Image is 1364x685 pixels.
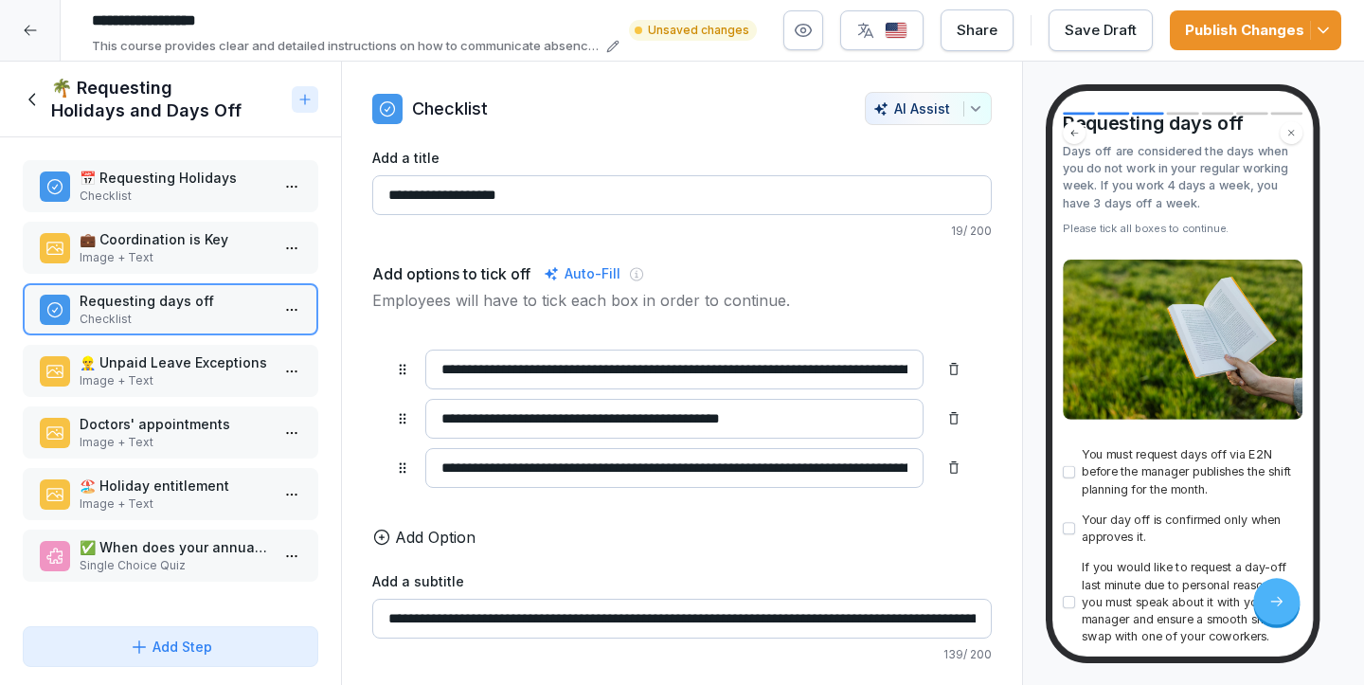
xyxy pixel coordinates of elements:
[1065,20,1137,41] div: Save Draft
[23,160,318,212] div: 📅 Requesting HolidaysChecklist
[23,530,318,582] div: ✅ When does your annual holiday entitlement expire?Single Choice Quiz
[80,291,269,311] p: Requesting days off
[865,92,992,125] button: AI Assist
[23,222,318,274] div: 💼 Coordination is KeyImage + Text
[130,637,212,657] div: Add Step
[80,168,269,188] p: 📅 Requesting Holidays
[80,249,269,266] p: Image + Text
[1082,559,1302,645] p: If you would like to request a day-off last minute due to personal reasons, you must speak about ...
[92,37,601,56] p: This course provides clear and detailed instructions on how to communicate absences, handle workp...
[1082,511,1302,545] p: Your day off is confirmed only when approves it.
[1063,260,1302,420] img: e0a4j5se65uur85e3nkv38yr.png
[80,372,269,389] p: Image + Text
[23,626,318,667] button: Add Step
[80,496,269,513] p: Image + Text
[540,262,624,285] div: Auto-Fill
[80,311,269,328] p: Checklist
[885,22,907,40] img: us.svg
[957,20,997,41] div: Share
[1082,446,1302,498] p: You must request days off via E2N before the manager publishes the shift planning for the month.
[80,352,269,372] p: 👷‍♂️ Unpaid Leave Exceptions
[23,468,318,520] div: 🏖️ Holiday entitlementImage + Text
[80,537,269,557] p: ✅ When does your annual holiday entitlement expire?
[372,223,992,240] p: 19 / 200
[80,434,269,451] p: Image + Text
[941,9,1014,51] button: Share
[1170,10,1341,50] button: Publish Changes
[873,100,983,117] div: AI Assist
[412,96,488,121] p: Checklist
[1063,220,1302,236] div: Please tick all boxes to continue.
[51,77,284,122] h1: 🌴 Requesting Holidays and Days Off
[23,283,318,335] div: Requesting days offChecklist
[80,188,269,205] p: Checklist
[80,476,269,496] p: 🏖️ Holiday entitlement
[1063,143,1302,212] p: Days off are considered the days when you do not work in your regular working week. If you work 4...
[23,345,318,397] div: 👷‍♂️ Unpaid Leave ExceptionsImage + Text
[80,229,269,249] p: 💼 Coordination is Key
[648,22,749,39] p: Unsaved changes
[372,289,992,312] p: Employees will have to tick each box in order to continue.
[372,646,992,663] p: 139 / 200
[1049,9,1153,51] button: Save Draft
[372,262,530,285] h5: Add options to tick off
[395,526,476,549] p: Add Option
[23,406,318,459] div: Doctors' appointmentsImage + Text
[80,414,269,434] p: Doctors' appointments
[372,571,992,591] label: Add a subtitle
[80,557,269,574] p: Single Choice Quiz
[1185,20,1326,41] div: Publish Changes
[372,148,992,168] label: Add a title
